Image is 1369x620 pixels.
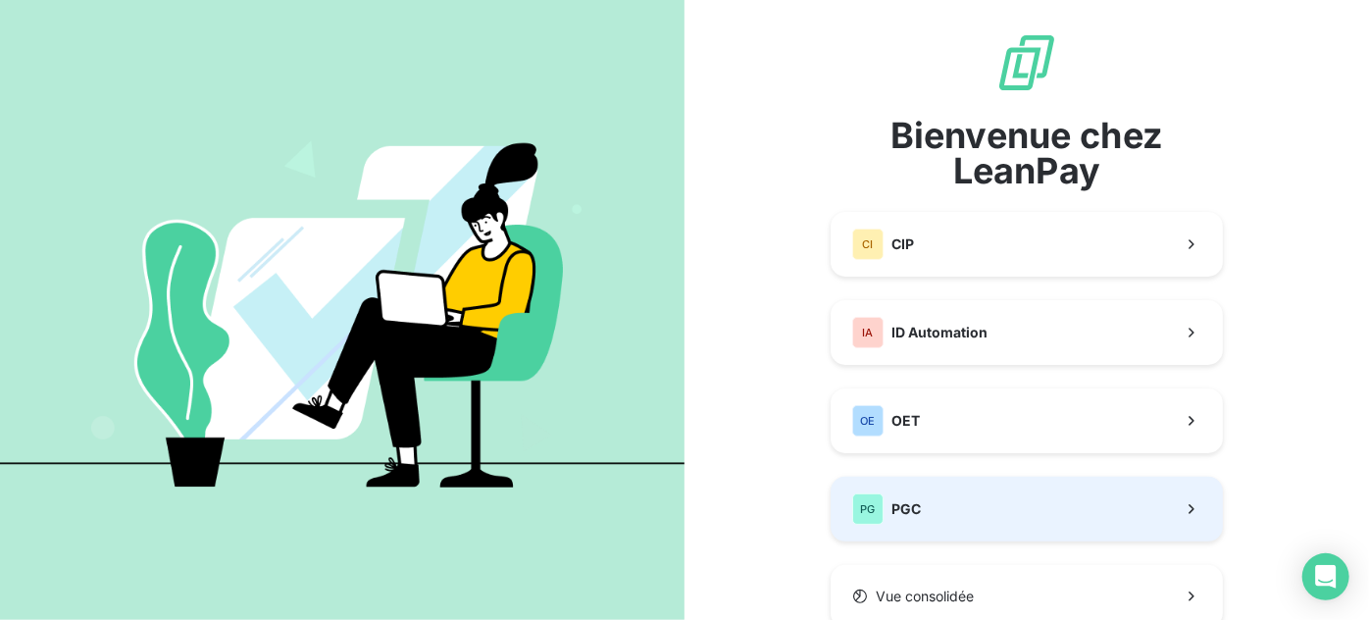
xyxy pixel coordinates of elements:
img: logo sigle [995,31,1058,94]
button: PGPGC [831,477,1223,542]
span: PGC [891,499,921,519]
span: ID Automation [891,323,988,342]
span: Bienvenue chez LeanPay [831,118,1223,188]
span: Vue consolidée [876,587,974,606]
div: Open Intercom Messenger [1302,553,1349,600]
span: CIP [891,234,914,254]
div: CI [852,229,884,260]
span: OET [891,411,920,431]
div: IA [852,317,884,348]
div: OE [852,405,884,437]
button: IAID Automation [831,300,1223,365]
div: PG [852,493,884,525]
button: CICIP [831,212,1223,277]
button: OEOET [831,388,1223,453]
